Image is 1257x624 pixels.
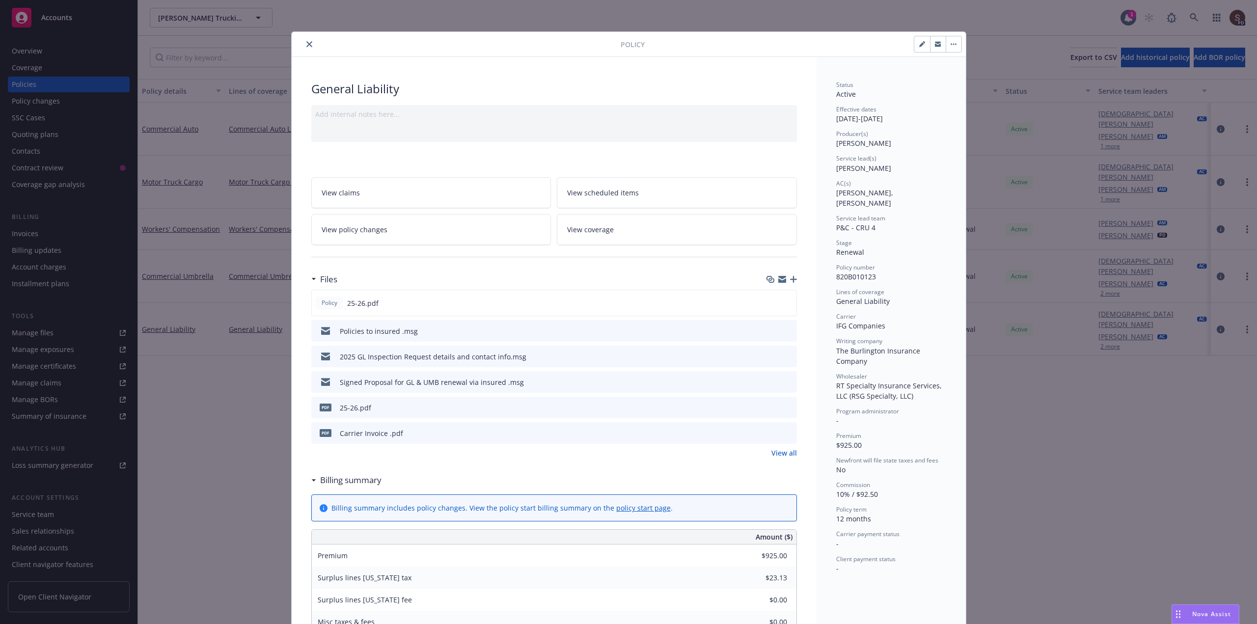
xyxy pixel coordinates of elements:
div: Billing summary includes policy changes. View the policy start billing summary on the . [331,503,673,513]
button: close [303,38,315,50]
span: Policy number [836,263,875,271]
span: Carrier [836,312,856,321]
div: Carrier Invoice .pdf [340,428,403,438]
h3: Files [320,273,337,286]
button: download file [768,403,776,413]
input: 0.00 [729,570,793,585]
button: preview file [784,403,793,413]
span: pdf [320,429,331,436]
div: [DATE] - [DATE] [836,105,946,124]
div: 2025 GL Inspection Request details and contact info.msg [340,352,526,362]
button: preview file [784,428,793,438]
span: [PERSON_NAME] [836,138,891,148]
span: Status [836,81,853,89]
span: Policy term [836,505,867,514]
span: $925.00 [836,440,862,450]
span: Nova Assist [1192,610,1231,618]
span: Renewal [836,247,864,257]
span: - [836,539,839,548]
span: Service lead(s) [836,154,876,163]
a: policy start page [616,503,671,513]
span: Surplus lines [US_STATE] tax [318,573,411,582]
span: Newfront will file state taxes and fees [836,456,938,464]
span: Producer(s) [836,130,868,138]
span: Client payment status [836,555,896,563]
span: Premium [836,432,861,440]
span: Carrier payment status [836,530,900,538]
span: No [836,465,846,474]
button: download file [768,377,776,387]
span: P&C - CRU 4 [836,223,875,232]
span: [PERSON_NAME] [836,163,891,173]
span: Stage [836,239,852,247]
span: The Burlington Insurance Company [836,346,922,366]
button: download file [768,298,776,308]
button: download file [768,428,776,438]
span: AC(s) [836,179,851,188]
div: Billing summary [311,474,382,487]
span: [PERSON_NAME], [PERSON_NAME] [836,188,895,208]
div: General Liability [311,81,797,97]
div: Policies to insured .msg [340,326,418,336]
div: Signed Proposal for GL & UMB renewal via insured .msg [340,377,524,387]
div: 25-26.pdf [340,403,371,413]
h3: Billing summary [320,474,382,487]
span: - [836,564,839,573]
span: Commission [836,481,870,489]
span: Surplus lines [US_STATE] fee [318,595,412,604]
span: IFG Companies [836,321,885,330]
input: 0.00 [729,593,793,607]
a: View policy changes [311,214,551,245]
span: 12 months [836,514,871,523]
a: View coverage [557,214,797,245]
div: Files [311,273,337,286]
span: Program administrator [836,407,899,415]
span: View scheduled items [567,188,639,198]
span: Wholesaler [836,372,867,380]
span: 10% / $92.50 [836,489,878,499]
button: preview file [784,298,792,308]
span: RT Specialty Insurance Services, LLC (RSG Specialty, LLC) [836,381,944,401]
span: View policy changes [322,224,387,235]
span: Policy [621,39,645,50]
button: download file [768,326,776,336]
span: 25-26.pdf [347,298,379,308]
span: Policy [320,298,339,307]
div: Drag to move [1172,605,1184,624]
span: View coverage [567,224,614,235]
button: download file [768,352,776,362]
span: Service lead team [836,214,885,222]
div: Add internal notes here... [315,109,793,119]
span: Premium [318,551,348,560]
input: 0.00 [729,548,793,563]
button: preview file [784,352,793,362]
span: Lines of coverage [836,288,884,296]
a: View claims [311,177,551,208]
span: General Liability [836,297,890,306]
span: Active [836,89,856,99]
span: View claims [322,188,360,198]
a: View all [771,448,797,458]
span: - [836,416,839,425]
a: View scheduled items [557,177,797,208]
button: Nova Assist [1172,604,1239,624]
span: Writing company [836,337,882,345]
span: pdf [320,404,331,411]
span: Amount ($) [756,532,792,542]
button: preview file [784,326,793,336]
button: preview file [784,377,793,387]
span: Effective dates [836,105,876,113]
span: 820B010123 [836,272,876,281]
